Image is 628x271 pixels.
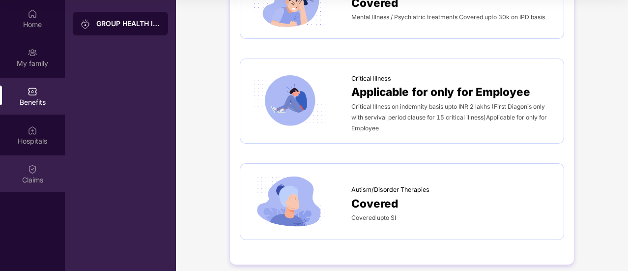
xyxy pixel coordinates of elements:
img: svg+xml;base64,PHN2ZyB3aWR0aD0iMjAiIGhlaWdodD0iMjAiIHZpZXdCb3g9IjAgMCAyMCAyMCIgZmlsbD0ibm9uZSIgeG... [81,19,90,29]
img: svg+xml;base64,PHN2ZyBpZD0iQmVuZWZpdHMiIHhtbG5zPSJodHRwOi8vd3d3LnczLm9yZy8yMDAwL3N2ZyIgd2lkdGg9Ij... [28,87,37,96]
img: svg+xml;base64,PHN2ZyBpZD0iQ2xhaW0iIHhtbG5zPSJodHRwOi8vd3d3LnczLm9yZy8yMDAwL3N2ZyIgd2lkdGg9IjIwIi... [28,164,37,174]
span: Critical Illness [351,74,391,84]
img: svg+xml;base64,PHN2ZyBpZD0iSG9tZSIgeG1sbnM9Imh0dHA6Ly93d3cudzMub3JnLzIwMDAvc3ZnIiB3aWR0aD0iMjAiIG... [28,9,37,19]
span: Applicable for only for Employee [351,83,530,100]
span: Covered [351,195,398,212]
span: Covered upto SI [351,214,396,221]
span: Mental Illness / Psychiatric treatments Covered upto 30k on IPD basis [351,13,545,21]
img: svg+xml;base64,PHN2ZyB3aWR0aD0iMjAiIGhlaWdodD0iMjAiIHZpZXdCb3g9IjAgMCAyMCAyMCIgZmlsbD0ibm9uZSIgeG... [28,48,37,58]
span: Critical Illness on indemnity basis upto INR 2 lakhs (First Diagonis only with servival period cl... [351,103,547,132]
img: icon [250,174,330,230]
img: svg+xml;base64,PHN2ZyBpZD0iSG9zcGl0YWxzIiB4bWxucz0iaHR0cDovL3d3dy53My5vcmcvMjAwMC9zdmciIHdpZHRoPS... [28,125,37,135]
span: Autism/Disorder Therapies [351,185,429,195]
div: GROUP HEALTH INSURANCE - Titanium [96,19,160,29]
img: icon [250,73,330,129]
